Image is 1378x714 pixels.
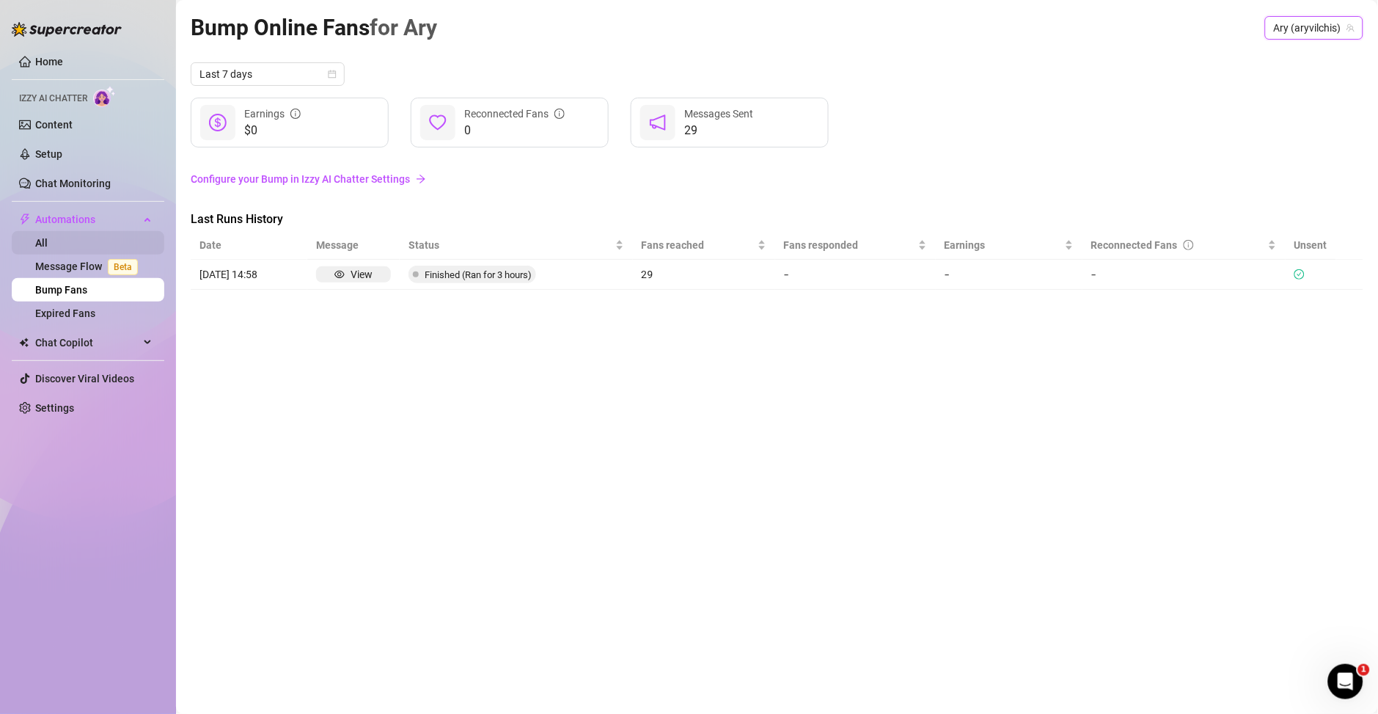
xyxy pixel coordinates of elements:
[429,114,447,131] span: heart
[1091,237,1265,253] div: Reconnected Fans
[649,114,667,131] span: notification
[17,430,46,459] img: Profile image for Ella
[1274,17,1355,39] span: Ary (aryvilchis)
[936,231,1082,260] th: Earnings
[35,402,74,414] a: Settings
[191,211,437,228] span: Last Runs History
[12,22,122,37] img: logo-BBDzfeDw.svg
[35,119,73,131] a: Content
[425,269,532,280] span: Finished (Ran for 3 hours)
[945,266,950,283] article: -
[35,237,48,249] a: All
[191,231,307,260] th: Date
[642,237,755,253] span: Fans reached
[52,65,137,80] div: [PERSON_NAME]
[140,445,181,460] div: • [DATE]
[244,122,301,139] span: $0
[35,178,111,189] a: Chat Monitoring
[328,70,337,79] span: calendar
[140,65,181,80] div: • [DATE]
[191,10,437,45] article: Bump Online Fans
[52,173,137,189] div: [PERSON_NAME]
[464,106,565,122] div: Reconnected Fans
[52,119,137,134] div: [PERSON_NAME]
[1091,266,1277,283] article: -
[17,267,46,296] div: Profile image for Tanya
[81,495,138,505] span: Messages
[199,63,336,85] span: Last 7 days
[17,376,46,405] img: Profile image for Giselle
[52,376,983,388] span: Thank you for providing these details. I will share the issue you’ve reported regarding the discr...
[35,331,139,354] span: Chat Copilot
[416,174,426,184] span: arrow-right
[334,269,345,280] span: eye
[1184,240,1194,250] span: info-circle
[67,413,226,442] button: Send us a message
[140,336,181,351] div: • [DATE]
[52,51,136,62] span: You're welcome!
[35,307,95,319] a: Expired Fans
[140,173,181,189] div: • [DATE]
[408,237,612,253] span: Status
[307,231,400,260] th: Message
[633,231,775,260] th: Fans reached
[244,106,301,122] div: Earnings
[220,458,293,517] button: News
[684,108,753,120] span: Messages Sent
[35,284,87,296] a: Bump Fans
[52,336,137,351] div: [PERSON_NAME]
[52,159,1189,171] span: Hi [PERSON_NAME], OnlyFans is experiencing a global messaging issue (both Private and Mass) This ...
[191,165,1363,193] a: Configure your Bump in Izzy AI Chatter Settingsarrow-right
[243,495,271,505] span: News
[1328,664,1363,699] iframe: Intercom live chat
[945,237,1062,253] span: Earnings
[19,338,29,348] img: Chat Copilot
[642,266,766,283] article: 29
[35,208,139,231] span: Automations
[191,171,1363,187] a: Configure your Bump in Izzy AI Chatter Settings
[17,321,46,351] div: Profile image for Tanya
[35,148,62,160] a: Setup
[172,495,195,505] span: Help
[17,159,46,188] div: Profile image for Tanya
[19,92,87,106] span: Izzy AI Chatter
[1294,269,1305,280] span: check-circle
[684,122,753,139] span: 29
[464,122,565,139] span: 0
[199,266,298,283] article: [DATE] 14:58
[140,282,181,297] div: • [DATE]
[35,373,134,385] a: Discover Viral Videos
[17,213,46,242] div: Profile image for Tanya
[209,114,227,131] span: dollar
[784,266,927,283] article: -
[89,390,131,406] div: • [DATE]
[93,86,116,107] img: AI Chatter
[52,282,137,297] div: [PERSON_NAME]
[109,6,188,31] h1: Messages
[17,50,46,79] img: Profile image for Ella
[1286,231,1336,260] th: Unsent
[21,495,51,505] span: Home
[108,259,138,275] span: Beta
[140,119,181,134] div: • [DATE]
[351,266,373,283] div: View
[370,15,437,40] span: for Ary
[140,227,181,243] div: • [DATE]
[35,56,63,68] a: Home
[52,227,137,243] div: [PERSON_NAME]
[35,261,144,272] a: Message FlowBeta
[52,431,1185,442] span: Message Flow is here! And it changes everything! Mass messaging, welcome sequences, and list mana...
[1346,23,1355,32] span: team
[19,214,31,225] span: thunderbolt
[554,109,565,119] span: info-circle
[290,109,301,119] span: info-circle
[17,104,46,134] img: Profile image for Ella
[52,445,137,460] div: [PERSON_NAME]
[1358,664,1370,676] span: 1
[73,458,147,517] button: Messages
[784,237,915,253] span: Fans responded
[147,458,220,517] button: Help
[400,231,632,260] th: Status
[52,390,87,406] div: Giselle
[775,231,936,260] th: Fans responded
